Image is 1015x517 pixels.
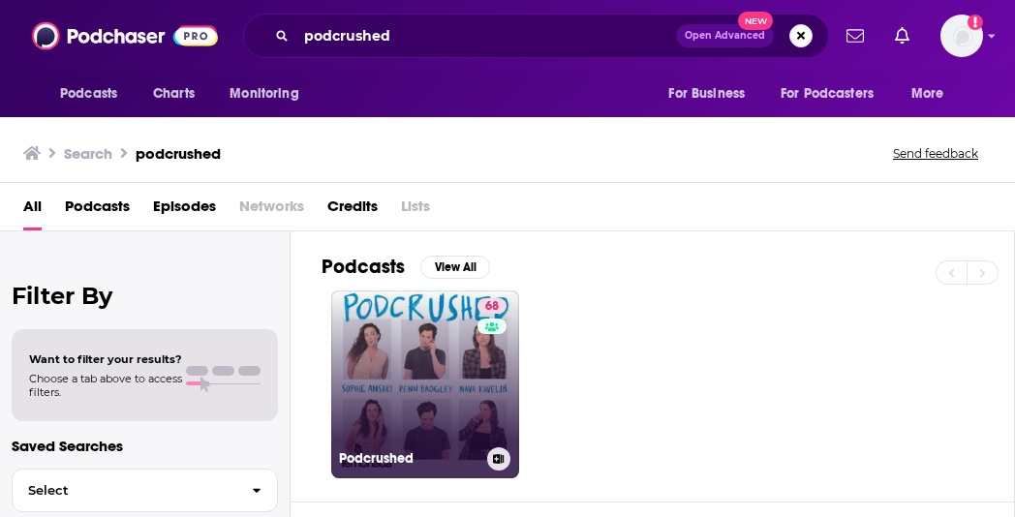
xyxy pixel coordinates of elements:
span: Open Advanced [685,31,765,41]
button: Send feedback [887,145,984,162]
h3: Podcrushed [339,450,479,467]
a: Charts [140,76,206,112]
h2: Podcasts [322,255,405,279]
button: open menu [898,76,969,112]
h3: Search [64,144,112,163]
span: More [911,80,944,107]
button: open menu [216,76,323,112]
svg: Add a profile image [968,15,983,30]
a: Credits [327,191,378,230]
a: PodcastsView All [322,255,490,279]
a: Episodes [153,191,216,230]
button: Open AdvancedNew [676,24,774,47]
p: Saved Searches [12,437,278,455]
h3: podcrushed [136,144,221,163]
span: For Podcasters [781,80,874,107]
button: open menu [46,76,142,112]
img: Podchaser - Follow, Share and Rate Podcasts [32,17,218,54]
a: Podcasts [65,191,130,230]
span: 68 [485,297,499,317]
a: Show notifications dropdown [839,19,872,52]
span: Logged in as lilifeinberg [940,15,983,57]
span: Want to filter your results? [29,352,182,366]
h2: Filter By [12,282,278,310]
a: All [23,191,42,230]
span: For Business [668,80,745,107]
span: Select [13,484,236,497]
button: Show profile menu [940,15,983,57]
span: Monitoring [230,80,298,107]
span: Choose a tab above to access filters. [29,372,182,399]
button: Select [12,469,278,512]
a: 68 [477,298,507,314]
span: New [738,12,773,30]
button: open menu [655,76,769,112]
a: Show notifications dropdown [887,19,917,52]
span: Charts [153,80,195,107]
span: Lists [401,191,430,230]
a: 68Podcrushed [331,290,519,478]
div: Search podcasts, credits, & more... [243,14,829,58]
img: User Profile [940,15,983,57]
button: open menu [768,76,902,112]
span: Podcasts [60,80,117,107]
button: View All [420,256,490,279]
input: Search podcasts, credits, & more... [296,20,676,51]
span: Networks [239,191,304,230]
